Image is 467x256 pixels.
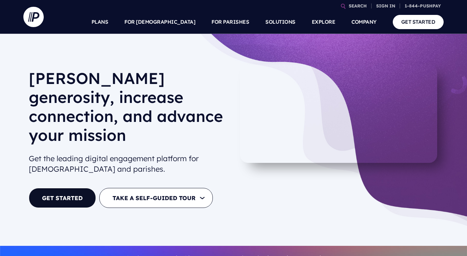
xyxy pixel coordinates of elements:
h1: [PERSON_NAME] generosity, increase connection, and advance your mission [29,69,228,150]
a: COMPANY [351,10,377,34]
a: FOR [DEMOGRAPHIC_DATA] [124,10,195,34]
a: FOR PARISHES [211,10,249,34]
a: EXPLORE [312,10,336,34]
a: PLANS [92,10,108,34]
h2: Get the leading digital engagement platform for [DEMOGRAPHIC_DATA] and parishes. [29,151,228,177]
a: SOLUTIONS [265,10,296,34]
a: GET STARTED [393,15,444,29]
a: GET STARTED [29,188,96,208]
button: TAKE A SELF-GUIDED TOUR [99,188,213,208]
